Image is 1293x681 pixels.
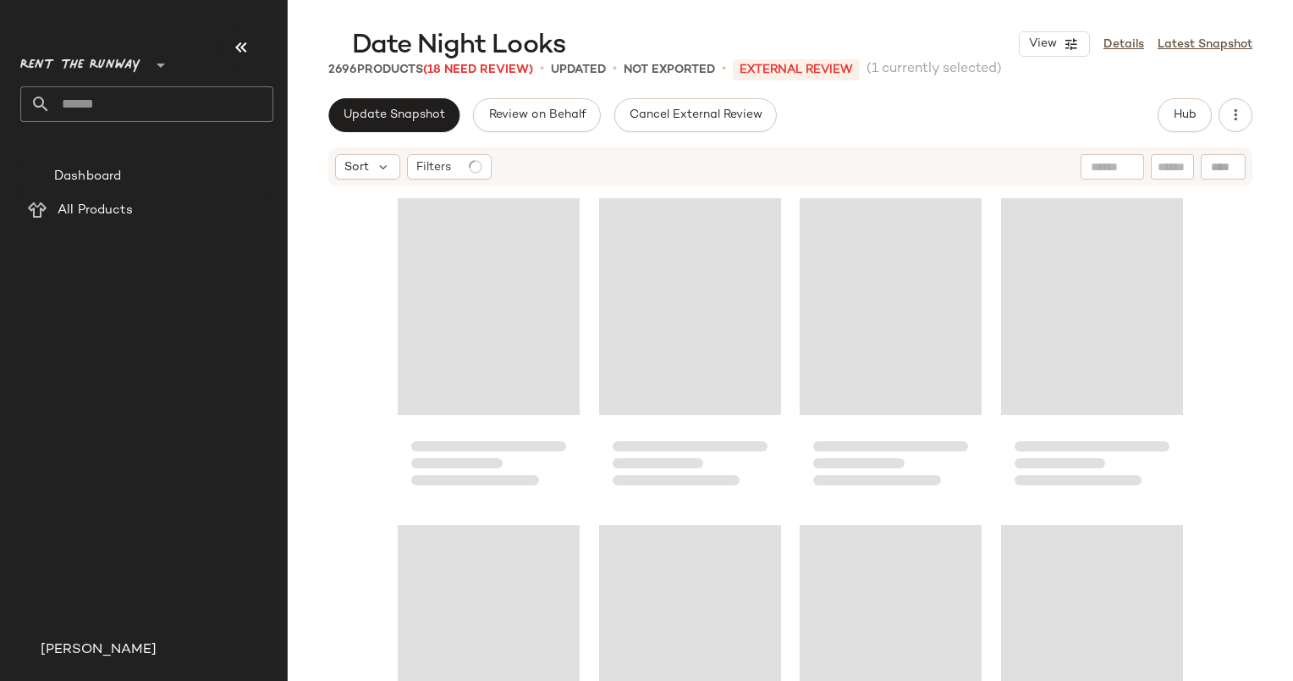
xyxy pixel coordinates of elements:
span: Hub [1173,108,1197,122]
span: 2696 [328,64,357,76]
button: Cancel External Review [614,98,777,132]
span: (1 currently selected) [867,59,1002,80]
button: Review on Behalf [473,98,600,132]
button: View [1019,31,1090,57]
span: • [613,59,617,80]
div: Loading... [800,191,982,505]
p: Not Exported [624,61,715,79]
p: updated [551,61,606,79]
span: Cancel External Review [629,108,762,122]
div: Loading... [1001,191,1183,505]
span: Dashboard [54,167,121,186]
a: Latest Snapshot [1158,36,1252,53]
p: External REVIEW [733,59,860,80]
button: Update Snapshot [328,98,459,132]
span: • [540,59,544,80]
span: Sort [344,158,369,176]
button: Hub [1158,98,1212,132]
span: (18 Need Review) [423,64,533,76]
span: All Products [58,201,133,220]
div: Products [328,61,533,79]
span: Date Night Looks [352,29,565,63]
div: Loading... [599,191,781,505]
span: Filters [416,158,451,176]
a: Details [1103,36,1144,53]
span: [PERSON_NAME] [41,640,157,661]
span: Review on Behalf [487,108,586,122]
div: Loading... [398,191,580,505]
span: View [1028,37,1057,51]
span: Rent the Runway [20,46,140,76]
span: Update Snapshot [343,108,445,122]
span: • [722,59,726,80]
